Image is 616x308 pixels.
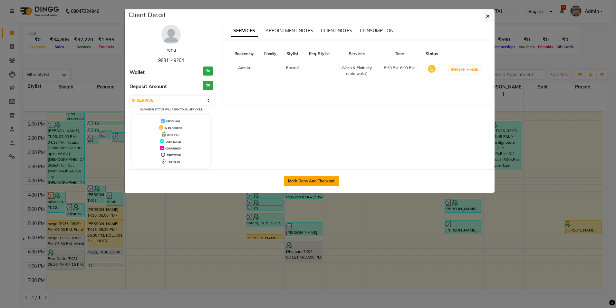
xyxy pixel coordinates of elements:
[129,10,165,20] h5: Client Detail
[449,66,480,74] button: [PERSON_NAME]
[166,140,181,143] span: COMPLETED
[167,154,181,157] span: TENTATIVE
[229,61,259,81] td: Admin
[284,176,339,186] button: Mark Done And Checkout
[335,47,378,61] th: Services
[161,25,181,44] img: avatar
[321,28,352,34] span: CLIENT NOTES
[167,47,176,53] a: renu
[378,47,421,61] th: Time
[140,108,203,111] small: Change in status will apply to all services.
[304,47,335,61] th: Req. Stylist
[166,120,180,123] span: UPCOMING
[203,81,213,90] h3: ₹0
[304,61,335,81] td: -
[231,25,258,37] span: SERVICES
[360,28,393,34] span: CONSUMPTION
[168,160,180,164] span: CHECK-IN
[286,65,299,70] span: Prasad
[229,47,259,61] th: Booked by
[420,47,443,61] th: Status
[165,127,182,130] span: IN PROGRESS
[281,47,304,61] th: Stylist
[130,83,167,90] span: Deposit Amount
[158,57,184,63] span: 9881149204
[265,28,313,34] span: APPOINTMENT NOTES
[203,67,213,76] h3: ₹0
[167,133,179,137] span: DROPPED
[259,61,281,81] td: -
[130,69,145,76] span: Wallet
[339,65,374,77] div: Wash & Plain dry (upto waist)
[378,61,421,81] td: 5:30 PM-6:00 PM
[165,147,181,150] span: CONFIRMED
[259,47,281,61] th: Family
